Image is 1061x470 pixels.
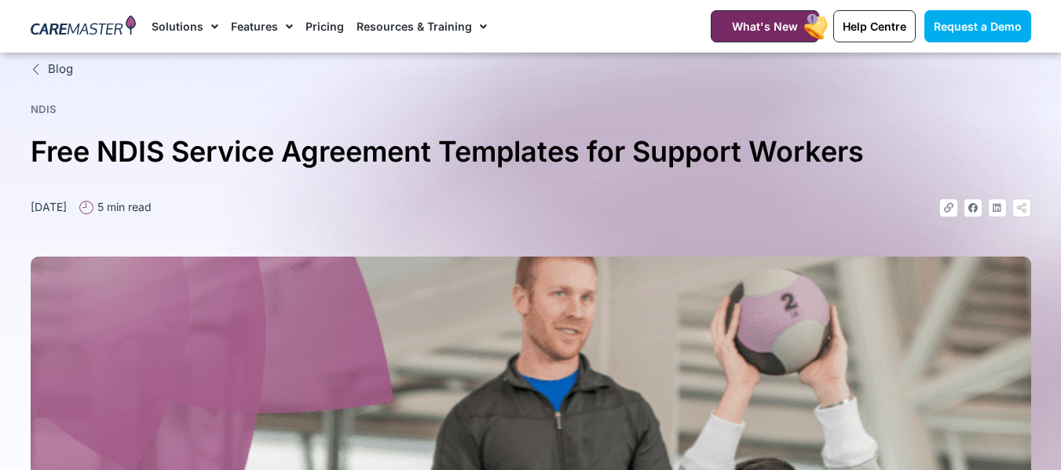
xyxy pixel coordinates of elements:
span: Blog [44,60,73,78]
a: What's New [711,10,819,42]
a: Blog [31,60,1031,78]
span: 5 min read [93,199,152,215]
a: Help Centre [833,10,916,42]
a: NDIS [31,103,57,115]
img: CareMaster Logo [31,15,137,38]
a: Request a Demo [924,10,1031,42]
span: Request a Demo [934,20,1022,33]
time: [DATE] [31,200,67,213]
span: What's New [732,20,798,33]
h1: Free NDIS Service Agreement Templates for Support Workers [31,129,1031,175]
span: Help Centre [843,20,906,33]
